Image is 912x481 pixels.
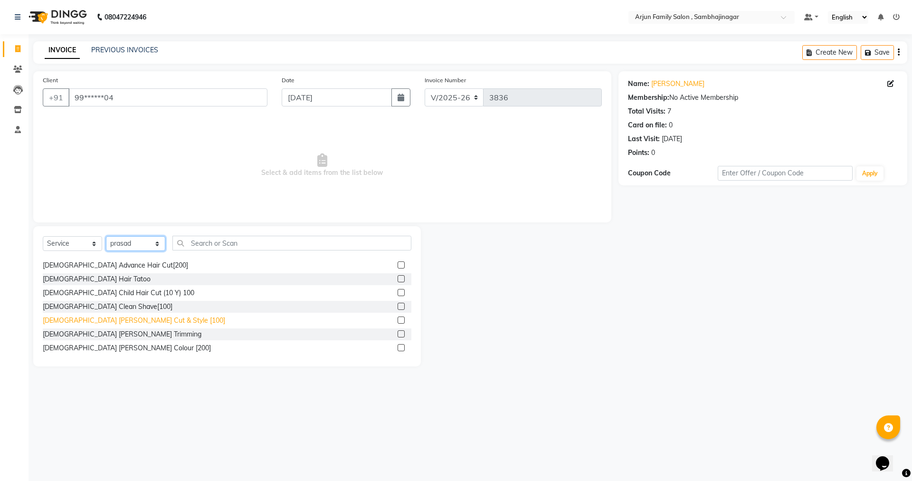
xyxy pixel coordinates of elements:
label: Date [282,76,294,85]
div: [DEMOGRAPHIC_DATA] [PERSON_NAME] Cut & Style [100] [43,316,225,326]
button: Create New [802,45,857,60]
div: Coupon Code [628,168,718,178]
div: Card on file: [628,120,667,130]
div: [DEMOGRAPHIC_DATA] Advance Hair Cut[200] [43,260,188,270]
button: Apply [856,166,883,181]
div: No Active Membership [628,93,898,103]
img: logo [24,4,89,30]
div: [DEMOGRAPHIC_DATA] [PERSON_NAME] Trimming [43,329,201,339]
div: Total Visits: [628,106,665,116]
div: Membership: [628,93,669,103]
div: [DEMOGRAPHIC_DATA] [PERSON_NAME] Colour [200] [43,343,211,353]
input: Search or Scan [172,236,411,250]
iframe: chat widget [872,443,902,471]
label: Invoice Number [425,76,466,85]
button: +91 [43,88,69,106]
div: 0 [651,148,655,158]
div: 0 [669,120,673,130]
div: Name: [628,79,649,89]
label: Client [43,76,58,85]
div: [DEMOGRAPHIC_DATA] Hair Tatoo [43,274,151,284]
div: [DEMOGRAPHIC_DATA] Clean Shave[100] [43,302,172,312]
div: Last Visit: [628,134,660,144]
b: 08047224946 [104,4,146,30]
span: Select & add items from the list below [43,118,602,213]
a: [PERSON_NAME] [651,79,704,89]
button: Save [861,45,894,60]
div: [DATE] [662,134,682,144]
a: PREVIOUS INVOICES [91,46,158,54]
input: Search by Name/Mobile/Email/Code [68,88,267,106]
div: Points: [628,148,649,158]
div: 7 [667,106,671,116]
div: [DEMOGRAPHIC_DATA] Child Hair Cut (10 Y) 100 [43,288,194,298]
input: Enter Offer / Coupon Code [718,166,853,181]
a: INVOICE [45,42,80,59]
